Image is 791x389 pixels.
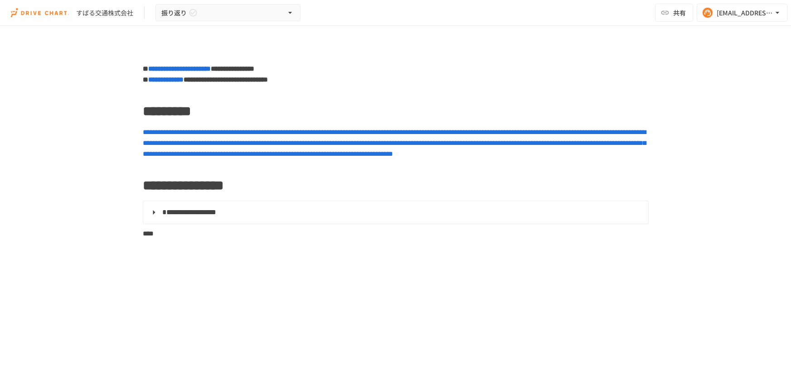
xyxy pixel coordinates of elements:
[11,5,69,20] img: i9VDDS9JuLRLX3JIUyK59LcYp6Y9cayLPHs4hOxMB9W
[717,7,773,19] div: [EMAIL_ADDRESS][DOMAIN_NAME]
[673,8,686,18] span: 共有
[161,7,187,19] span: 振り返り
[76,8,133,18] div: すばる交通株式会社
[697,4,787,22] button: [EMAIL_ADDRESS][DOMAIN_NAME]
[655,4,693,22] button: 共有
[155,4,301,22] button: 振り返り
